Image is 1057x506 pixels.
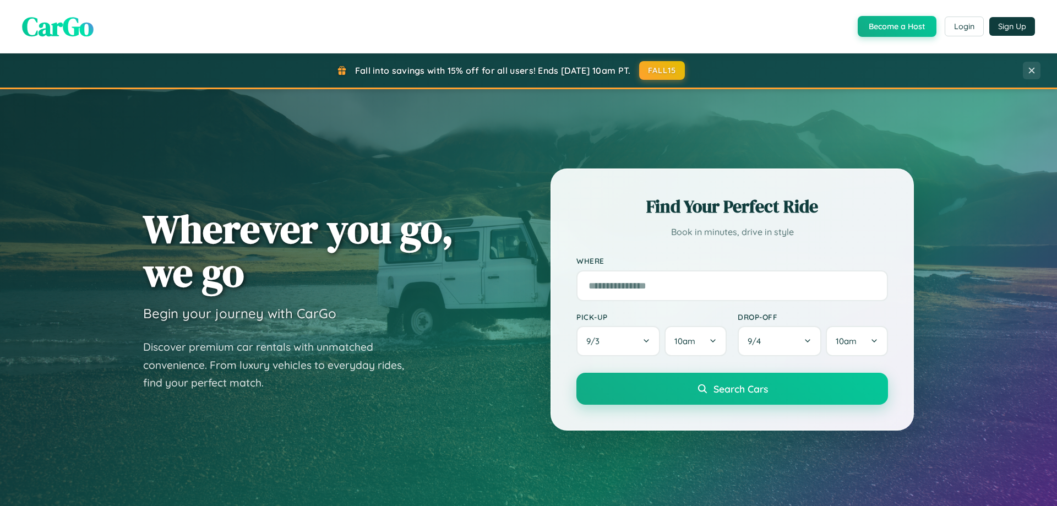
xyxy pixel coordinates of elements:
[576,194,888,219] h2: Find Your Perfect Ride
[836,336,857,346] span: 10am
[143,207,454,294] h1: Wherever you go, we go
[143,338,418,392] p: Discover premium car rentals with unmatched convenience. From luxury vehicles to everyday rides, ...
[143,305,336,322] h3: Begin your journey with CarGo
[576,257,888,266] label: Where
[738,326,821,356] button: 9/4
[576,326,660,356] button: 9/3
[576,312,727,322] label: Pick-up
[586,336,605,346] span: 9 / 3
[639,61,685,80] button: FALL15
[22,8,94,45] span: CarGo
[576,373,888,405] button: Search Cars
[355,65,631,76] span: Fall into savings with 15% off for all users! Ends [DATE] 10am PT.
[858,16,936,37] button: Become a Host
[989,17,1035,36] button: Sign Up
[945,17,984,36] button: Login
[713,383,768,395] span: Search Cars
[826,326,888,356] button: 10am
[664,326,727,356] button: 10am
[674,336,695,346] span: 10am
[738,312,888,322] label: Drop-off
[576,224,888,240] p: Book in minutes, drive in style
[748,336,766,346] span: 9 / 4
